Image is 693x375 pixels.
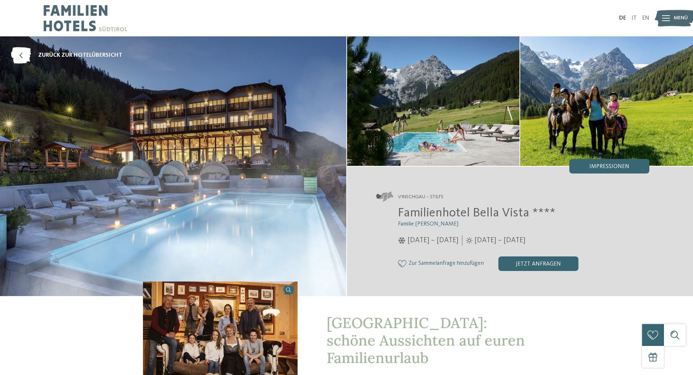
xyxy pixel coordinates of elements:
[466,237,473,244] i: Öffnungszeiten im Sommer
[619,15,626,21] a: DE
[642,15,649,21] a: EN
[407,235,458,246] span: [DATE] – [DATE]
[632,15,637,21] a: IT
[11,47,122,64] a: zurück zur Hotelübersicht
[398,207,555,219] span: Familienhotel Bella Vista ****
[398,237,406,244] i: Öffnungszeiten im Winter
[398,194,443,201] span: Vinschgau – Stilfs
[498,256,578,271] div: jetzt anfragen
[38,51,122,59] span: zurück zur Hotelübersicht
[409,260,484,267] span: Zur Sammelanfrage hinzufügen
[520,36,693,166] img: Das Familienhotel im Vinschgau mitten im Nationalpark
[474,235,525,246] span: [DATE] – [DATE]
[327,314,525,367] span: [GEOGRAPHIC_DATA]: schöne Aussichten auf euren Familienurlaub
[398,221,458,227] span: Familie [PERSON_NAME]
[589,164,629,169] span: Impressionen
[674,15,688,22] span: Menü
[347,36,520,166] img: Das Familienhotel im Vinschgau mitten im Nationalpark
